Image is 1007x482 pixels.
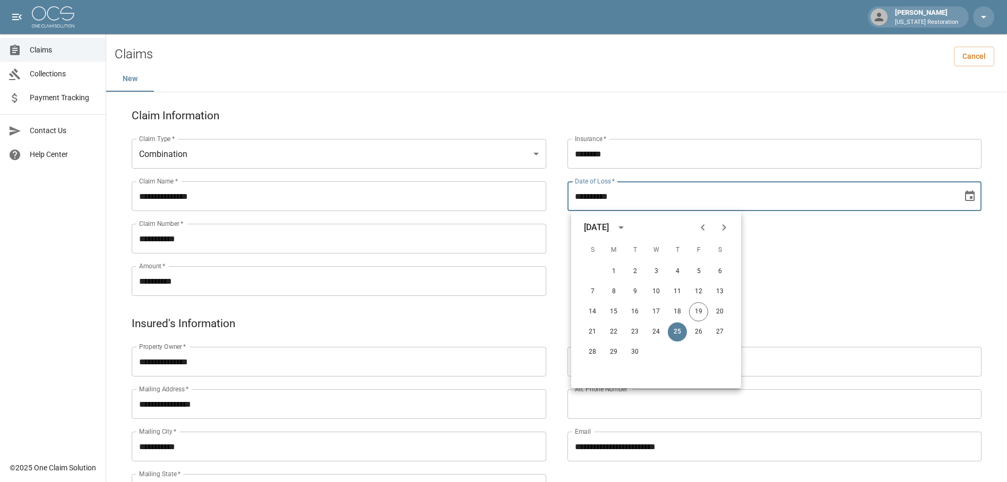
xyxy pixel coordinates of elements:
[583,302,602,321] button: 14
[625,240,644,261] span: Tuesday
[668,302,687,321] button: 18
[583,343,602,362] button: 28
[604,262,623,281] button: 1
[710,240,729,261] span: Saturday
[604,343,623,362] button: 29
[710,262,729,281] button: 6
[32,6,74,28] img: ocs-logo-white-transparent.png
[689,282,708,301] button: 12
[647,282,666,301] button: 10
[583,282,602,301] button: 7
[106,66,154,92] button: New
[689,322,708,341] button: 26
[575,177,615,186] label: Date of Loss
[6,6,28,28] button: open drawer
[668,262,687,281] button: 4
[647,302,666,321] button: 17
[625,262,644,281] button: 2
[575,384,627,393] label: Alt. Phone Number
[30,68,97,80] span: Collections
[710,302,729,321] button: 20
[604,282,623,301] button: 8
[647,322,666,341] button: 24
[583,240,602,261] span: Sunday
[668,322,687,341] button: 25
[10,462,96,473] div: © 2025 One Claim Solution
[30,149,97,160] span: Help Center
[106,66,1007,92] div: dynamic tabs
[625,322,644,341] button: 23
[139,219,183,228] label: Claim Number
[625,302,644,321] button: 16
[647,240,666,261] span: Wednesday
[954,47,994,66] a: Cancel
[689,302,708,321] button: 19
[139,177,178,186] label: Claim Name
[575,427,591,436] label: Email
[710,282,729,301] button: 13
[604,322,623,341] button: 22
[895,18,958,27] p: [US_STATE] Restoration
[710,322,729,341] button: 27
[612,218,630,236] button: calendar view is open, switch to year view
[604,240,623,261] span: Monday
[959,186,980,207] button: Choose date, selected date is Sep 25, 2025
[625,343,644,362] button: 30
[132,139,546,169] div: Combination
[647,262,666,281] button: 3
[583,322,602,341] button: 21
[30,92,97,103] span: Payment Tracking
[575,134,606,143] label: Insurance
[689,240,708,261] span: Friday
[139,384,188,393] label: Mailing Address
[689,262,708,281] button: 5
[30,45,97,56] span: Claims
[604,302,623,321] button: 15
[139,342,186,351] label: Property Owner
[115,47,153,62] h2: Claims
[139,261,166,270] label: Amount
[30,125,97,136] span: Contact Us
[625,282,644,301] button: 9
[139,134,175,143] label: Claim Type
[584,221,609,234] div: [DATE]
[668,282,687,301] button: 11
[139,427,177,436] label: Mailing City
[668,240,687,261] span: Thursday
[139,469,180,478] label: Mailing State
[692,217,713,238] button: Previous month
[891,7,962,27] div: [PERSON_NAME]
[713,217,735,238] button: Next month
